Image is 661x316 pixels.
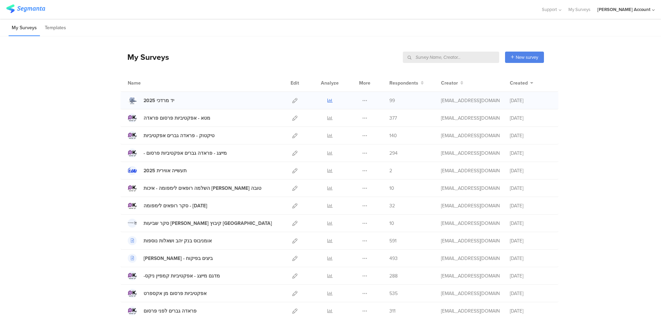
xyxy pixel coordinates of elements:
[389,132,397,139] span: 140
[128,236,212,245] a: אומניבוס בנק יהב ושאלות נוספות
[128,166,187,175] a: תעשייה אווירית 2025
[389,237,397,244] span: 591
[9,20,40,36] li: My Surveys
[441,307,500,315] div: miri@miridikman.co.il
[389,79,418,87] span: Respondents
[510,307,551,315] div: [DATE]
[510,97,551,104] div: [DATE]
[542,6,557,13] span: Support
[128,306,197,315] a: פראדה גברים לפני פרסום
[144,307,197,315] div: פראדה גברים לפני פרסום
[510,290,551,297] div: [DATE]
[389,307,396,315] span: 311
[441,97,500,104] div: miri@miridikman.co.il
[319,74,340,91] div: Analyze
[128,79,169,87] div: Name
[42,20,69,36] li: Templates
[128,271,220,280] a: -מדגם מייצג - אפקטיביות קמפיין ניקס
[128,201,207,210] a: סקר רופאים לימפומה - [DATE]
[144,220,272,227] div: סקר שביעות רצון קיבוץ כנרת
[510,79,528,87] span: Created
[128,219,272,228] a: סקר שביעות [PERSON_NAME] קיבוץ [GEOGRAPHIC_DATA]
[389,290,398,297] span: 535
[144,272,220,280] div: -מדגם מייצג - אפקטיביות קמפיין ניקס
[441,115,500,122] div: miri@miridikman.co.il
[128,131,214,140] a: טיקטוק - פראדה גברים אפקטיביות
[389,185,394,192] span: 10
[144,237,212,244] div: אומניבוס בנק יהב ושאלות נוספות
[144,97,174,104] div: יד מרדכי 2025
[510,237,551,244] div: [DATE]
[510,132,551,139] div: [DATE]
[128,254,213,263] a: [PERSON_NAME] - ביצים בפיקוח
[144,115,210,122] div: מטא - אפקטיביות פרסום פראדה
[287,74,302,91] div: Edit
[441,237,500,244] div: miri@miridikman.co.il
[389,97,395,104] span: 99
[510,79,533,87] button: Created
[441,202,500,209] div: miri@miridikman.co.il
[389,220,394,227] span: 10
[510,115,551,122] div: [DATE]
[441,185,500,192] div: miri@miridikman.co.il
[128,289,207,298] a: אפקטיביות פרסום מן אקספרט
[389,115,397,122] span: 377
[441,167,500,174] div: miri@miridikman.co.il
[510,185,551,192] div: [DATE]
[128,149,227,157] a: - מייצג - פראדה גברים אפקטיביות פרסום
[389,255,398,262] span: 493
[389,79,424,87] button: Respondents
[441,150,500,157] div: miri@miridikman.co.il
[144,290,207,297] div: אפקטיביות פרסום מן אקספרט
[144,167,187,174] div: תעשייה אווירית 2025
[510,255,551,262] div: [DATE]
[389,150,398,157] span: 294
[144,185,261,192] div: השלמה רופאים לימפומה - איכות חיים טובה
[441,272,500,280] div: miri@miridikman.co.il
[510,167,551,174] div: [DATE]
[597,6,650,13] div: [PERSON_NAME] Account
[441,79,463,87] button: Creator
[144,255,213,262] div: אסף פינק - ביצים בפיקוח
[120,51,169,63] div: My Surveys
[128,184,261,193] a: השלמה רופאים לימפומה - איכות [PERSON_NAME] טובה
[144,150,227,157] div: - מייצג - פראדה גברים אפקטיביות פרסום
[144,202,207,209] div: סקר רופאים לימפומה - ספטמבר 2025
[128,113,210,122] a: מטא - אפקטיביות פרסום פראדה
[389,272,398,280] span: 288
[516,54,538,61] span: New survey
[441,132,500,139] div: miri@miridikman.co.il
[510,220,551,227] div: [DATE]
[357,74,372,91] div: More
[128,96,174,105] a: יד מרדכי 2025
[510,272,551,280] div: [DATE]
[441,79,458,87] span: Creator
[441,220,500,227] div: miri@miridikman.co.il
[441,255,500,262] div: miri@miridikman.co.il
[144,132,214,139] div: טיקטוק - פראדה גברים אפקטיביות
[510,202,551,209] div: [DATE]
[441,290,500,297] div: miri@miridikman.co.il
[403,52,499,63] input: Survey Name, Creator...
[6,4,45,13] img: segmanta logo
[389,167,392,174] span: 2
[510,150,551,157] div: [DATE]
[389,202,395,209] span: 32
